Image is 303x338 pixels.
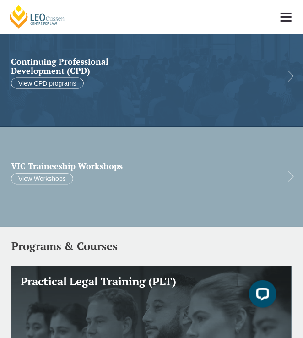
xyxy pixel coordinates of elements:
[8,5,66,29] a: [PERSON_NAME] Centre for Law
[21,275,282,288] h3: Practical Legal Training (PLT)
[11,77,84,88] a: View CPD programs
[11,57,277,76] h2: Continuing Professional Development (CPD)
[11,173,73,184] a: View Workshops
[11,57,277,76] a: Continuing ProfessionalDevelopment (CPD)
[11,240,292,252] h2: Programs & Courses
[11,162,277,171] a: VIC Traineeship Workshops
[242,277,280,315] iframe: LiveChat chat widget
